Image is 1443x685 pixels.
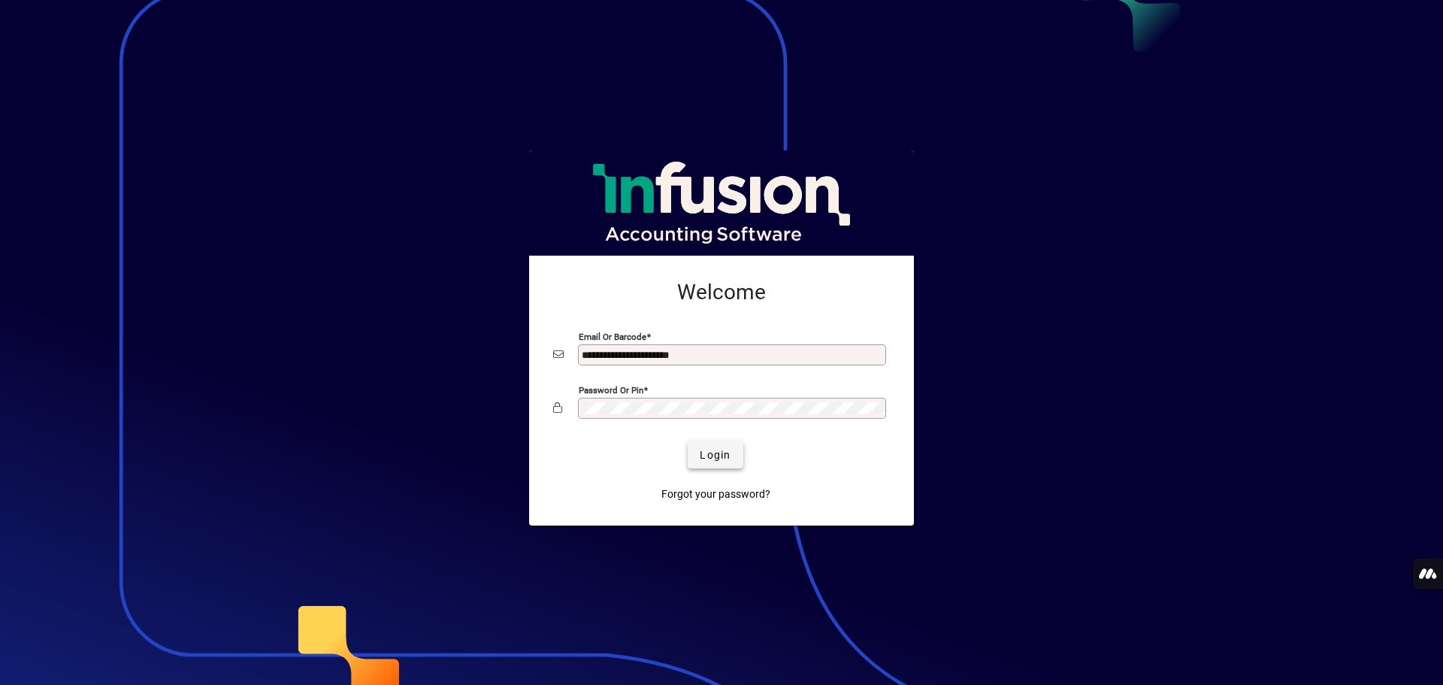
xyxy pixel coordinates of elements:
[579,385,643,396] mat-label: Password or Pin
[688,441,743,468] button: Login
[661,486,770,502] span: Forgot your password?
[700,447,731,463] span: Login
[579,332,646,342] mat-label: Email or Barcode
[553,280,890,305] h2: Welcome
[655,480,776,508] a: Forgot your password?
